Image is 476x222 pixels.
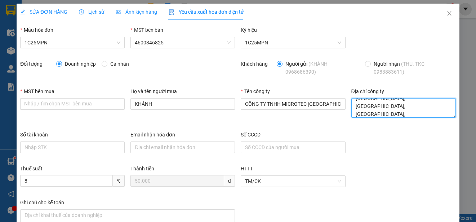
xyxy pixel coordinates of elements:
button: Close [439,4,459,24]
label: Thuế suất [20,166,43,171]
label: Khách hàng [241,61,268,67]
span: TM/CK [245,176,341,187]
label: Ghi chú cho kế toán [20,200,64,205]
input: Tên công ty [241,98,345,110]
input: Số CCCD [241,142,345,153]
label: Địa chỉ công ty [351,88,384,94]
label: Ký hiệu [241,27,257,33]
span: 4600346825 [135,37,231,48]
span: SỬA ĐƠN HÀNG [20,9,67,15]
label: HTTT [241,166,253,171]
span: 1C25MPN [25,37,120,48]
span: Lịch sử [79,9,104,15]
label: Mẫu hóa đơn [20,27,53,33]
label: MST bên bán [130,27,163,33]
span: clock-circle [79,9,84,14]
label: Thành tiền [130,166,154,171]
input: Số tài khoản [20,142,125,153]
span: % [113,175,125,187]
input: MST bên mua [20,98,125,110]
span: Ảnh kiện hàng [116,9,157,15]
label: Số CCCD [241,132,261,138]
span: Người gửi [283,60,357,76]
span: 1C25MPN [245,37,341,48]
label: Email nhận hóa đơn [130,132,175,138]
span: picture [116,9,121,14]
span: Người nhận [371,60,453,76]
input: Email nhận hóa đơn [130,142,235,153]
span: edit [20,9,25,14]
input: Thuế suất [20,175,113,187]
span: close [446,10,452,16]
label: Họ và tên người mua [130,88,177,94]
input: Họ và tên người mua [130,98,235,110]
textarea: Địa chỉ công ty [351,98,456,118]
img: icon [169,9,174,15]
span: đ [224,175,235,187]
label: MST bên mua [20,88,54,94]
span: Cá nhân [107,60,132,68]
span: Yêu cầu xuất hóa đơn điện tử [169,9,244,15]
label: Tên công ty [241,88,270,94]
label: Số tài khoản [20,132,48,138]
label: Đối tượng [20,61,43,67]
span: Doanh nghiệp [62,60,99,68]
